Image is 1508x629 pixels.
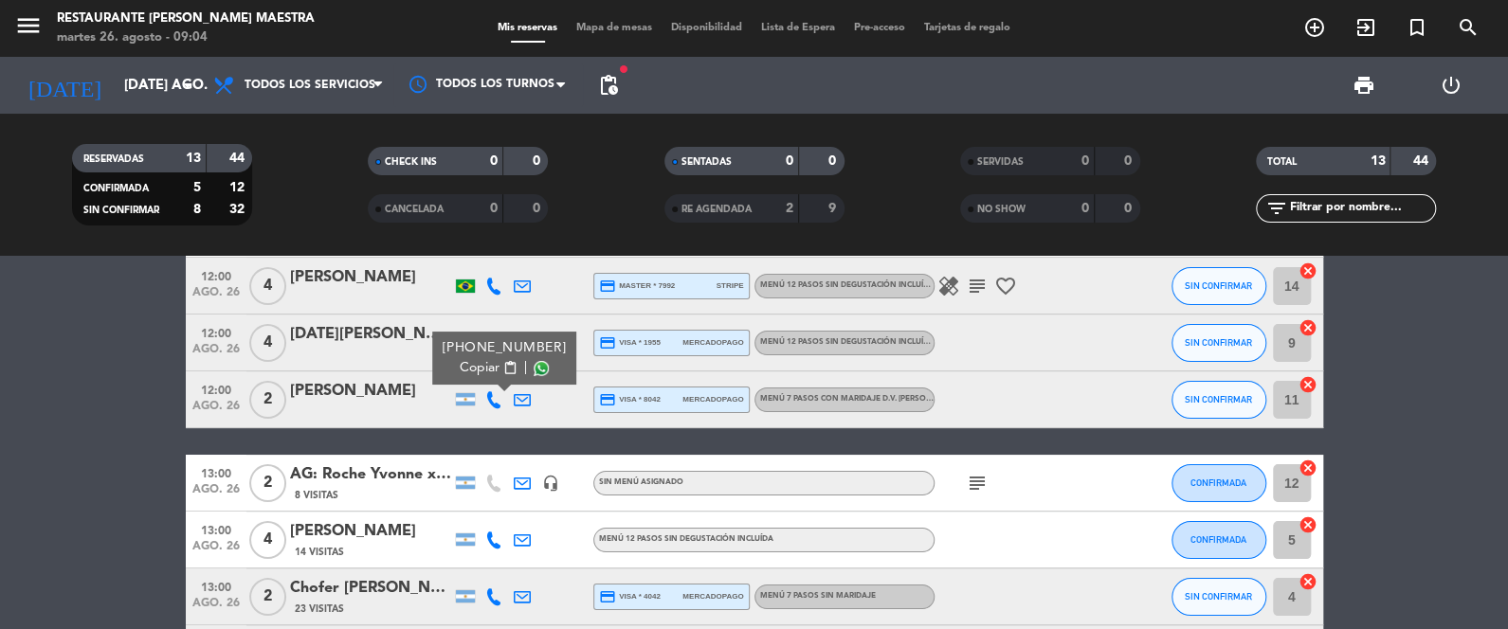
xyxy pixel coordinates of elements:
div: [PERSON_NAME] [290,519,451,544]
input: Filtrar por nombre... [1288,198,1435,219]
span: 12:00 [192,321,240,343]
span: Todos los servicios [245,79,375,92]
span: ago. 26 [192,343,240,365]
span: ago. 26 [192,483,240,505]
i: search [1457,16,1480,39]
i: cancel [1299,261,1317,280]
i: favorite_border [994,275,1017,297]
span: RESERVADAS [83,154,144,164]
span: Tarjetas de regalo [915,23,1020,33]
span: CONFIRMADA [83,184,149,193]
span: | [523,358,527,378]
i: [DATE] [14,64,115,106]
span: ago. 26 [192,400,240,422]
span: ago. 26 [192,597,240,619]
strong: 2 [786,202,793,215]
span: 13:00 [192,518,240,540]
strong: 0 [786,154,793,168]
span: visa * 1955 [599,334,661,351]
span: 2 [249,578,286,616]
i: subject [966,275,989,297]
span: TOTAL [1267,157,1297,167]
span: print [1353,74,1375,97]
span: 4 [249,324,286,362]
div: [PHONE_NUMBER] [442,338,566,358]
button: SIN CONFIRMAR [1172,324,1266,362]
strong: 12 [229,181,248,194]
span: Menú 7 pasos sin maridaje [760,592,876,600]
span: SIN CONFIRMAR [1185,394,1252,404]
strong: 0 [490,202,498,215]
strong: 13 [186,152,201,165]
i: exit_to_app [1354,16,1377,39]
i: cancel [1299,375,1317,394]
span: Mapa de mesas [567,23,662,33]
span: Mis reservas [488,23,567,33]
i: add_circle_outline [1303,16,1326,39]
span: master * 7992 [599,278,676,295]
span: 4 [249,521,286,559]
strong: 0 [828,154,840,168]
div: [PERSON_NAME] [290,379,451,404]
span: mercadopago [682,336,743,349]
span: visa * 8042 [599,391,661,408]
div: [DATE][PERSON_NAME] [290,322,451,347]
i: credit_card [599,588,616,605]
button: Copiarcontent_paste [460,358,518,378]
span: SIN CONFIRMAR [1185,591,1252,602]
span: 12:00 [192,264,240,286]
i: menu [14,11,43,40]
span: ago. 26 [192,540,240,562]
strong: 0 [1081,154,1089,168]
div: Restaurante [PERSON_NAME] Maestra [57,9,315,28]
i: subject [966,472,989,494]
span: RE AGENDADA [681,205,752,214]
span: mercadopago [682,590,743,602]
strong: 0 [1124,202,1136,215]
span: 4 [249,267,286,305]
span: SIN CONFIRMAR [1185,280,1252,291]
strong: 0 [533,154,544,168]
i: credit_card [599,278,616,295]
i: healing [937,275,960,297]
i: headset_mic [542,475,559,492]
span: 13:00 [192,461,240,483]
span: visa * 4042 [599,588,661,605]
span: Menú 7 pasos con maridaje D.V. [PERSON_NAME] [760,395,1012,403]
span: CANCELADA [385,205,444,214]
div: AG: Roche Yvonne x 2 / WILDFLORA [290,462,451,487]
span: SIN CONFIRMAR [1185,337,1252,348]
span: fiber_manual_record [618,63,629,75]
strong: 9 [828,202,840,215]
button: SIN CONFIRMAR [1172,578,1266,616]
strong: 8 [193,203,201,216]
span: Copiar [460,358,500,378]
span: CONFIRMADA [1190,534,1246,545]
span: 14 Visitas [295,545,344,560]
strong: 0 [1124,154,1136,168]
span: content_paste [502,361,517,375]
strong: 44 [229,152,248,165]
strong: 13 [1370,154,1385,168]
span: Menú 12 pasos sin degustación incluída [599,535,773,543]
span: SIN CONFIRMAR [83,206,159,215]
button: menu [14,11,43,46]
i: arrow_drop_down [176,74,199,97]
div: LOG OUT [1408,57,1494,114]
i: credit_card [599,334,616,351]
span: SERVIDAS [977,157,1024,167]
span: Pre-acceso [845,23,915,33]
button: CONFIRMADA [1172,464,1266,502]
button: SIN CONFIRMAR [1172,267,1266,305]
span: CHECK INS [385,157,437,167]
span: SENTADAS [681,157,732,167]
span: pending_actions [597,74,620,97]
i: filter_list [1265,197,1288,220]
span: CONFIRMADA [1190,477,1246,488]
i: turned_in_not [1406,16,1428,39]
span: Sin menú asignado [599,478,683,486]
span: Disponibilidad [662,23,752,33]
span: Lista de Espera [752,23,845,33]
span: stripe [717,279,744,292]
button: CONFIRMADA [1172,521,1266,559]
